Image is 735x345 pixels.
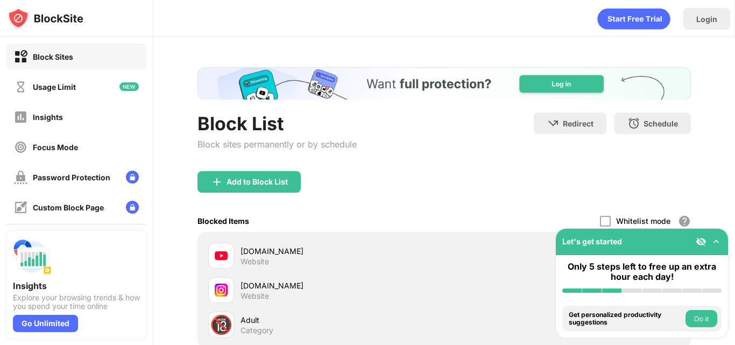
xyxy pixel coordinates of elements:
img: favicons [215,249,228,262]
div: Category [241,326,273,335]
div: Only 5 steps left to free up an extra hour each day! [562,262,722,282]
div: Password Protection [33,173,110,182]
div: 🔞 [210,314,232,336]
div: animation [597,8,670,30]
img: customize-block-page-off.svg [14,201,27,214]
div: Add to Block List [227,178,288,186]
img: focus-off.svg [14,140,27,154]
div: Get personalized productivity suggestions [569,311,683,327]
div: Whitelist mode [616,216,670,226]
div: [DOMAIN_NAME] [241,245,444,257]
div: [DOMAIN_NAME] [241,280,444,291]
div: Insights [13,280,140,291]
div: Website [241,257,269,266]
img: password-protection-off.svg [14,171,27,184]
div: Blocked Items [197,216,249,226]
div: Custom Block Page [33,203,104,212]
img: push-insights.svg [13,237,52,276]
div: Explore your browsing trends & how you spend your time online [13,293,140,311]
div: Block Sites [33,52,73,61]
img: logo-blocksite.svg [8,8,83,29]
div: Block List [197,112,357,135]
iframe: Banner [197,67,691,100]
div: Go Unlimited [13,315,78,332]
img: new-icon.svg [119,82,139,91]
div: Insights [33,112,63,122]
button: Do it [685,310,717,327]
img: lock-menu.svg [126,201,139,214]
img: lock-menu.svg [126,171,139,184]
div: Usage Limit [33,82,76,91]
img: eye-not-visible.svg [696,236,706,247]
div: Block sites permanently or by schedule [197,139,357,150]
div: Schedule [644,119,678,128]
img: omni-setup-toggle.svg [711,236,722,247]
div: Adult [241,314,444,326]
img: block-on.svg [14,50,27,64]
img: favicons [215,284,228,297]
img: insights-off.svg [14,110,27,124]
div: Website [241,291,269,301]
div: Login [696,15,717,24]
div: Redirect [563,119,593,128]
div: Focus Mode [33,143,78,152]
div: Let's get started [562,237,622,246]
img: time-usage-off.svg [14,80,27,94]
